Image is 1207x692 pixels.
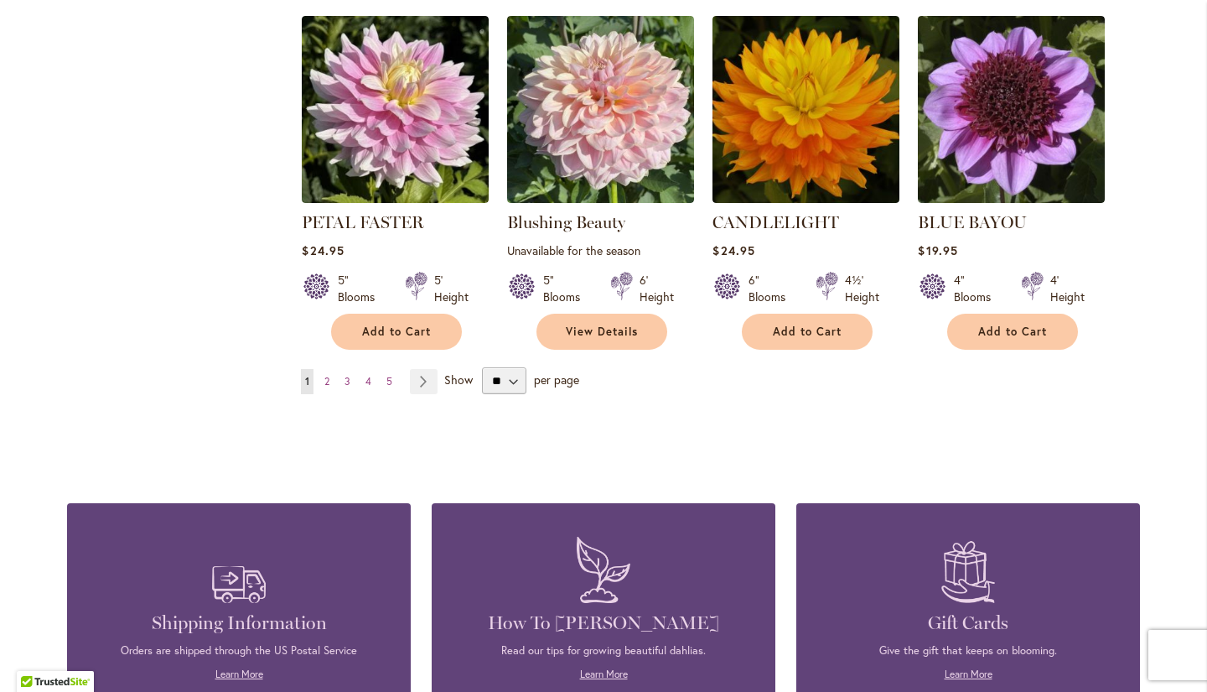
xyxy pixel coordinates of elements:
[92,611,386,635] h4: Shipping Information
[773,325,842,339] span: Add to Cart
[457,611,750,635] h4: How To [PERSON_NAME]
[821,643,1115,658] p: Give the gift that keeps on blooming.
[580,668,628,680] a: Learn More
[712,242,754,258] span: $24.95
[324,375,329,388] span: 2
[92,643,386,658] p: Orders are shipped through the US Postal Service
[712,190,899,206] a: CANDLELIGHT
[507,16,694,203] img: Blushing Beauty
[918,190,1105,206] a: BLUE BAYOU
[215,668,263,680] a: Learn More
[978,325,1047,339] span: Add to Cart
[302,16,489,203] img: PETAL FASTER
[305,375,309,388] span: 1
[845,272,879,305] div: 4½' Height
[457,643,750,658] p: Read our tips for growing beautiful dahlias.
[536,314,667,350] a: View Details
[566,325,638,339] span: View Details
[947,314,1078,350] button: Add to Cart
[742,314,873,350] button: Add to Cart
[302,190,489,206] a: PETAL FASTER
[386,375,392,388] span: 5
[507,242,694,258] p: Unavailable for the season
[640,272,674,305] div: 6' Height
[338,272,385,305] div: 5" Blooms
[302,212,424,232] a: PETAL FASTER
[918,16,1105,203] img: BLUE BAYOU
[361,369,376,394] a: 4
[945,668,992,680] a: Learn More
[444,372,473,388] span: Show
[320,369,334,394] a: 2
[821,611,1115,635] h4: Gift Cards
[344,375,350,388] span: 3
[712,212,839,232] a: CANDLELIGHT
[918,212,1027,232] a: BLUE BAYOU
[749,272,795,305] div: 6" Blooms
[434,272,469,305] div: 5' Height
[340,369,355,394] a: 3
[382,369,396,394] a: 5
[507,212,625,232] a: Blushing Beauty
[918,242,957,258] span: $19.95
[712,16,899,203] img: CANDLELIGHT
[362,325,431,339] span: Add to Cart
[1050,272,1085,305] div: 4' Height
[954,272,1001,305] div: 4" Blooms
[331,314,462,350] button: Add to Cart
[507,190,694,206] a: Blushing Beauty
[365,375,371,388] span: 4
[302,242,344,258] span: $24.95
[543,272,590,305] div: 5" Blooms
[13,632,60,679] iframe: Launch Accessibility Center
[534,372,579,388] span: per page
